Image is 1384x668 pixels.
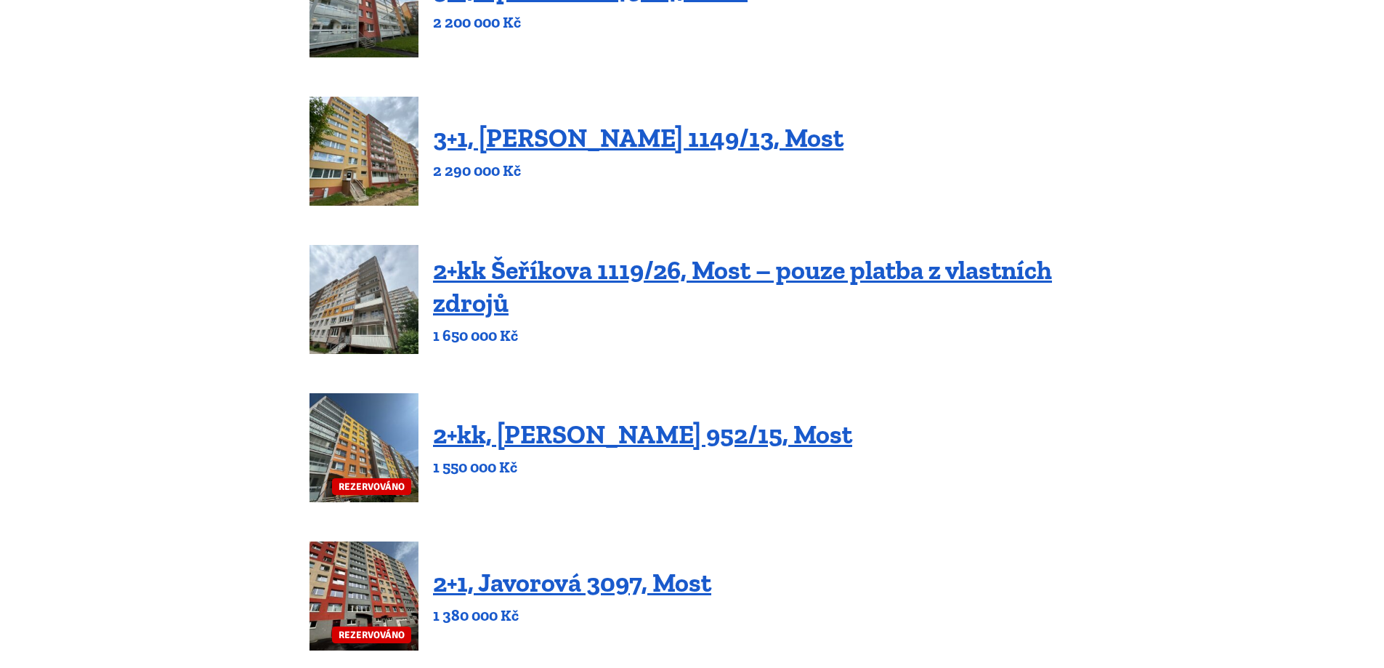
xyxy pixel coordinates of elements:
[433,122,843,153] a: 3+1, [PERSON_NAME] 1149/13, Most
[332,478,411,495] span: REZERVOVÁNO
[433,419,852,450] a: 2+kk, [PERSON_NAME] 952/15, Most
[433,457,852,478] p: 1 550 000 Kč
[309,393,418,502] a: REZERVOVÁNO
[309,542,418,651] a: REZERVOVÁNO
[433,567,711,598] a: 2+1, Javorová 3097, Most
[433,326,1075,346] p: 1 650 000 Kč
[433,161,843,181] p: 2 290 000 Kč
[433,254,1052,318] a: 2+kk Šeříkova 1119/26, Most – pouze platba z vlastních zdrojů
[332,627,411,643] span: REZERVOVÁNO
[433,605,711,626] p: 1 380 000 Kč
[433,12,748,33] p: 2 200 000 Kč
